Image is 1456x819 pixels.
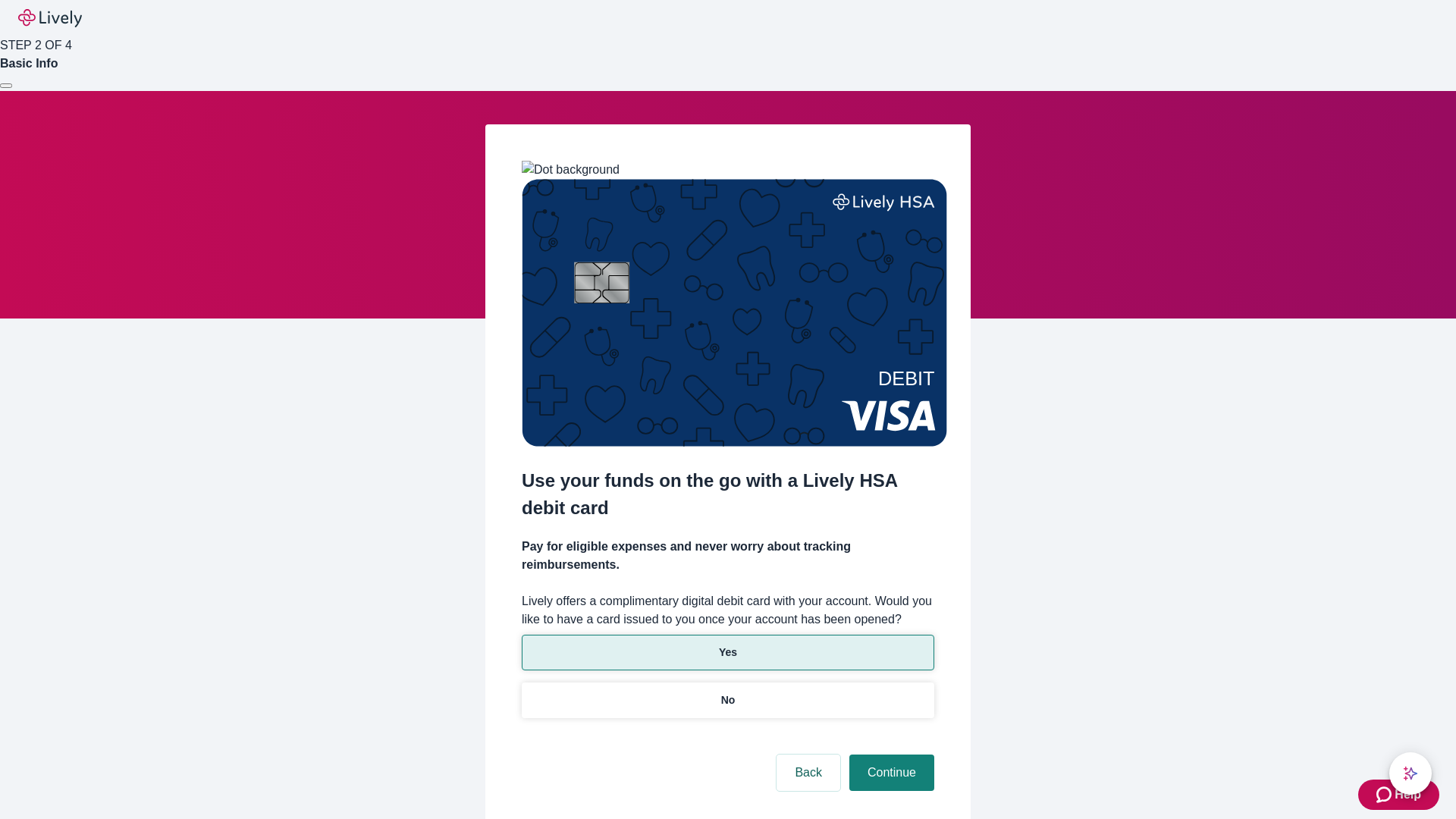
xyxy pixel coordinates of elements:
[721,692,736,708] p: No
[522,179,947,447] img: Debit card
[719,645,737,661] p: Yes
[522,592,934,629] label: Lively offers a complimentary digital debit card with your account. Would you like to have a card...
[777,755,840,791] button: Back
[1358,780,1439,810] button: Zendesk support iconHelp
[1403,766,1418,781] svg: Lively AI Assistant
[18,9,82,27] img: Lively
[522,538,934,574] h4: Pay for eligible expenses and never worry about tracking reimbursements.
[1389,752,1432,795] button: chat
[1376,786,1395,804] svg: Zendesk support icon
[849,755,934,791] button: Continue
[522,635,934,670] button: Yes
[522,161,620,179] img: Dot background
[522,467,934,522] h2: Use your funds on the go with a Lively HSA debit card
[1395,786,1421,804] span: Help
[522,682,934,718] button: No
